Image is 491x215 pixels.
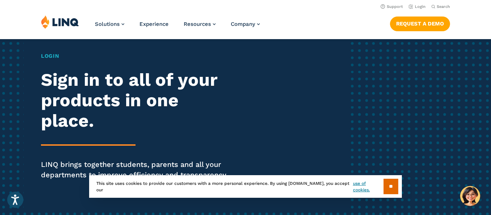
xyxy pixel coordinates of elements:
p: LINQ brings together students, parents and all your departments to improve efficiency and transpa... [41,159,230,180]
button: Open Search Bar [431,4,450,9]
a: Solutions [95,21,124,27]
nav: Button Navigation [390,15,450,31]
a: Resources [184,21,216,27]
a: use of cookies. [353,180,384,193]
a: Login [409,4,426,9]
span: Company [231,21,255,27]
a: Experience [139,21,169,27]
a: Request a Demo [390,17,450,31]
h1: Login [41,52,230,60]
nav: Primary Navigation [95,15,260,39]
span: Search [437,4,450,9]
img: LINQ | K‑12 Software [41,15,79,29]
span: Solutions [95,21,120,27]
a: Company [231,21,260,27]
span: Resources [184,21,211,27]
button: Hello, have a question? Let’s chat. [460,186,480,206]
h2: Sign in to all of your products in one place. [41,70,230,131]
div: This site uses cookies to provide our customers with a more personal experience. By using [DOMAIN... [89,175,402,198]
a: Support [381,4,403,9]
